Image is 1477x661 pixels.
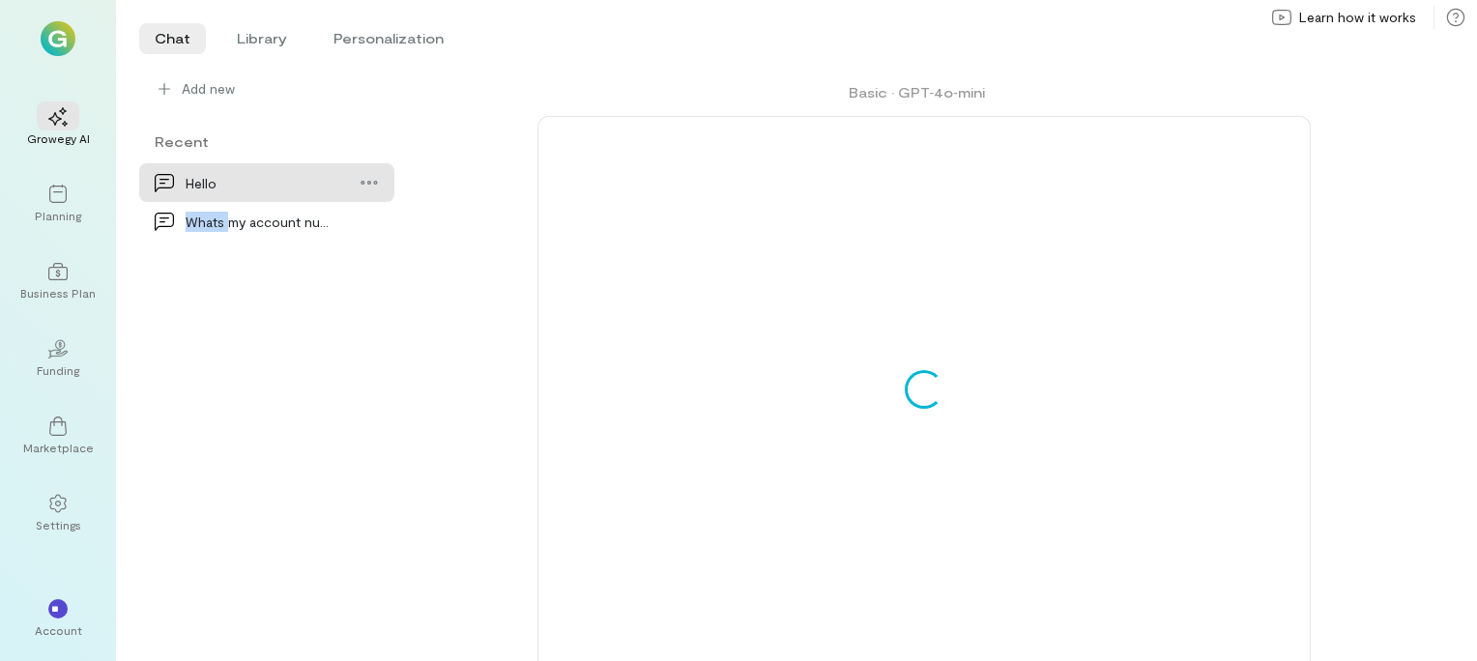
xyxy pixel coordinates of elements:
[23,478,93,548] a: Settings
[23,401,93,471] a: Marketplace
[23,169,93,239] a: Planning
[23,324,93,393] a: Funding
[23,246,93,316] a: Business Plan
[221,23,303,54] li: Library
[20,285,96,301] div: Business Plan
[23,440,94,455] div: Marketplace
[23,92,93,161] a: Growegy AI
[318,23,459,54] li: Personalization
[35,208,81,223] div: Planning
[182,79,379,99] span: Add new
[37,362,79,378] div: Funding
[35,622,82,638] div: Account
[36,517,81,532] div: Settings
[1299,8,1416,27] span: Learn how it works
[139,23,206,54] li: Chat
[186,173,336,193] div: Hello
[27,130,90,146] div: Growegy AI
[186,212,336,232] div: Whats my account number
[139,131,394,152] div: Recent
